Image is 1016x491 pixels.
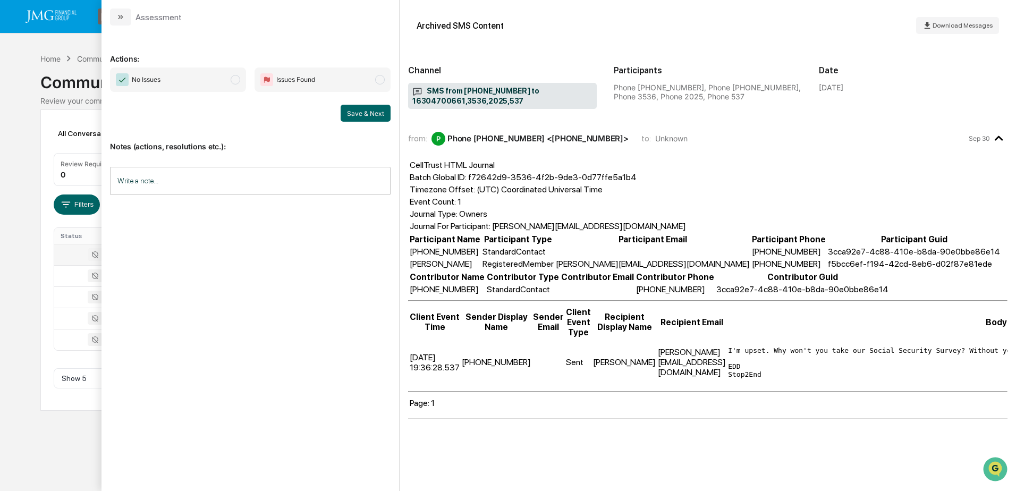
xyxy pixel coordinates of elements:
[592,307,656,338] th: Recipient Display Name
[11,163,28,180] img: Steve.Lennart
[149,173,171,182] span: [DATE]
[73,213,136,232] a: 🗄️Attestations
[409,339,460,386] td: [DATE] 19:36:28.537
[657,307,726,338] th: Recipient Email
[6,233,71,252] a: 🔎Data Lookup
[933,22,993,29] span: Download Messages
[716,284,889,295] td: 3cca92e7-4c88-410e-b8da-90e0bbe86e14
[751,246,826,257] td: [PHONE_NUMBER]
[409,172,687,183] td: Batch Global ID: f72642d9-3536-4f2b-9de3-0d77ffe5a1b4
[276,74,315,85] span: Issues Found
[417,21,504,31] div: Archived SMS Content
[409,234,481,245] th: Participant Name
[827,258,1001,269] td: f5bcc6ef-f194-42cd-8eb6-d02f87e81ede
[486,284,560,295] td: StandardContact
[461,307,531,338] th: Sender Display Name
[110,129,391,151] p: Notes (actions, resolutions etc.):
[54,125,134,142] div: All Conversations
[88,217,132,228] span: Attestations
[614,65,802,75] h2: Participants
[409,196,687,207] td: Event Count: 1
[409,258,481,269] td: [PERSON_NAME]
[482,258,554,269] td: RegisteredMember
[40,54,61,63] div: Home
[482,246,554,257] td: StandardContact
[486,272,560,283] th: Contributor Type
[136,12,182,22] div: Assessment
[565,307,591,338] th: Client Event Type
[149,145,171,153] span: [DATE]
[827,234,1001,245] th: Participant Guid
[655,134,688,143] span: Unknown
[21,238,67,248] span: Data Lookup
[165,116,193,129] button: See all
[716,272,889,283] th: Contributor Guid
[54,194,100,215] button: Filters
[916,17,999,34] button: Download Messages
[143,173,147,182] span: •
[22,81,41,100] img: 4531339965365_218c74b014194aa58b9b_72.jpg
[982,456,1011,485] iframe: Open customer support
[412,86,592,106] span: SMS from [PHONE_NUMBER] to 16304700661,3536,2025,537
[61,160,112,168] div: Review Required
[48,81,174,92] div: Start new chat
[77,218,86,227] div: 🗄️
[40,64,975,92] div: Communications Archive
[482,234,554,245] th: Participant Type
[409,272,485,283] th: Contributor Name
[657,339,726,386] td: [PERSON_NAME][EMAIL_ADDRESS][DOMAIN_NAME]
[561,272,634,283] th: Contributor Email
[106,264,129,272] span: Pylon
[409,159,687,171] td: CellTrust HTML Journal
[260,73,273,86] img: Flag
[48,92,146,100] div: We're available if you need us!
[532,307,564,338] th: Sender Email
[555,258,750,269] td: [PERSON_NAME][EMAIL_ADDRESS][DOMAIN_NAME]
[565,339,591,386] td: Sent
[143,145,147,153] span: •
[75,263,129,272] a: Powered byPylon
[969,134,990,142] time: Tuesday, September 30, 2025 at 6:11:00 PM
[408,65,597,75] h2: Channel
[409,307,460,338] th: Client Event Time
[181,84,193,97] button: Start new chat
[409,246,481,257] td: [PHONE_NUMBER]
[636,284,715,295] td: [PHONE_NUMBER]
[11,134,28,151] img: Steve.Lennart
[409,284,485,295] td: [PHONE_NUMBER]
[26,10,77,23] img: logo
[77,54,163,63] div: Communications Archive
[54,228,123,244] th: Status
[641,133,651,143] span: to:
[33,145,141,153] span: [PERSON_NAME].[PERSON_NAME]
[11,81,30,100] img: 1746055101610-c473b297-6a78-478c-a979-82029cc54cd1
[21,217,69,228] span: Preclearance
[461,339,531,386] td: [PHONE_NUMBER]
[11,239,19,247] div: 🔎
[116,73,129,86] img: Checkmark
[409,184,687,195] td: Timezone Offset: (UTC) Coordinated Universal Time
[819,65,1007,75] h2: Date
[636,272,715,283] th: Contributor Phone
[827,246,1001,257] td: 3cca92e7-4c88-410e-b8da-90e0bbe86e14
[409,221,687,232] td: Journal For Participant: [PERSON_NAME][EMAIL_ADDRESS][DOMAIN_NAME]
[11,118,71,126] div: Past conversations
[33,173,141,182] span: [PERSON_NAME].[PERSON_NAME]
[447,133,628,143] div: Phone [PHONE_NUMBER] <[PHONE_NUMBER]>
[751,258,826,269] td: [PHONE_NUMBER]
[61,170,65,179] div: 0
[408,133,427,143] span: from:
[341,105,391,122] button: Save & Next
[555,234,750,245] th: Participant Email
[110,41,391,63] p: Actions:
[819,83,843,92] div: [DATE]
[751,234,826,245] th: Participant Phone
[132,74,160,85] span: No Issues
[409,208,687,219] td: Journal Type: Owners
[592,339,656,386] td: [PERSON_NAME]
[6,213,73,232] a: 🖐️Preclearance
[431,132,445,146] div: P
[409,397,435,409] td: Page: 1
